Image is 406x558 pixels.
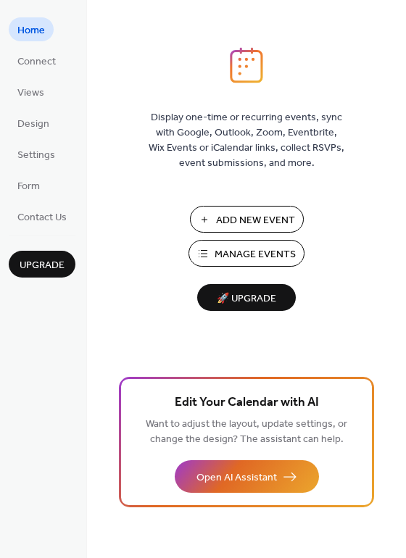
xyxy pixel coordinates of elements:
[9,80,53,104] a: Views
[216,213,295,228] span: Add New Event
[188,240,304,267] button: Manage Events
[17,23,45,38] span: Home
[9,142,64,166] a: Settings
[215,247,296,262] span: Manage Events
[17,54,56,70] span: Connect
[17,117,49,132] span: Design
[17,210,67,225] span: Contact Us
[175,393,319,413] span: Edit Your Calendar with AI
[146,415,347,449] span: Want to adjust the layout, update settings, or change the design? The assistant can help.
[149,110,344,171] span: Display one-time or recurring events, sync with Google, Outlook, Zoom, Eventbrite, Wix Events or ...
[20,258,65,273] span: Upgrade
[9,17,54,41] a: Home
[197,284,296,311] button: 🚀 Upgrade
[175,460,319,493] button: Open AI Assistant
[9,111,58,135] a: Design
[9,49,65,72] a: Connect
[9,173,49,197] a: Form
[17,148,55,163] span: Settings
[190,206,304,233] button: Add New Event
[206,289,287,309] span: 🚀 Upgrade
[17,179,40,194] span: Form
[9,251,75,278] button: Upgrade
[9,204,75,228] a: Contact Us
[17,86,44,101] span: Views
[230,47,263,83] img: logo_icon.svg
[196,470,277,486] span: Open AI Assistant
